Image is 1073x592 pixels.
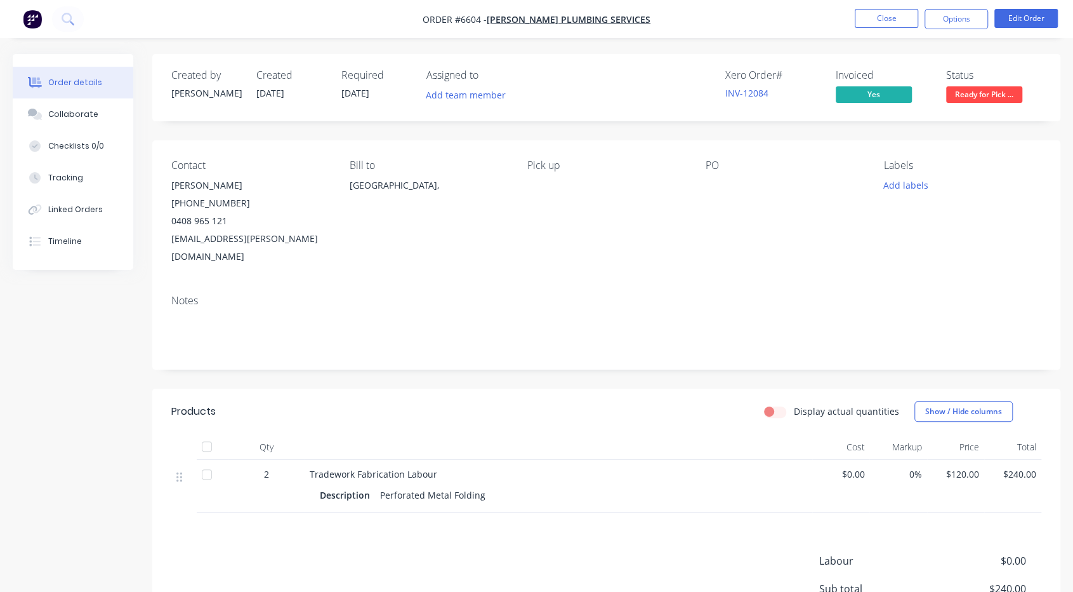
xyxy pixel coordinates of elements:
[13,130,133,162] button: Checklists 0/0
[725,69,820,81] div: Xero Order #
[264,468,269,481] span: 2
[13,67,133,98] button: Order details
[171,194,329,212] div: [PHONE_NUMBER]
[13,194,133,225] button: Linked Orders
[914,401,1013,422] button: Show / Hide columns
[48,140,104,152] div: Checklists 0/0
[989,468,1036,481] span: $240.00
[171,159,329,172] div: Contact
[48,236,82,247] div: Timeline
[13,98,133,130] button: Collaborate
[375,486,490,504] div: Perforated Metal Folding
[171,230,329,266] div: [EMAIL_ADDRESS][PERSON_NAME][DOMAIN_NAME]
[48,172,83,184] div: Tracking
[310,468,437,480] span: Tradework Fabrication Labour
[725,87,768,99] a: INV-12084
[341,87,369,99] span: [DATE]
[419,86,513,104] button: Add team member
[48,77,102,88] div: Order details
[426,69,553,81] div: Assigned to
[350,159,508,172] div: Bill to
[320,486,375,504] div: Description
[883,159,1041,172] div: Labels
[228,434,305,460] div: Qty
[171,404,216,419] div: Products
[794,405,899,418] label: Display actual quantities
[869,434,926,460] div: Markup
[527,159,685,172] div: Pick up
[932,553,1026,568] span: $0.00
[946,69,1041,81] div: Status
[932,468,979,481] span: $120.00
[426,86,513,104] button: Add team member
[927,434,984,460] div: Price
[874,468,921,481] span: 0%
[819,553,932,568] span: Labour
[836,69,931,81] div: Invoiced
[341,69,411,81] div: Required
[706,159,864,172] div: PO
[171,86,241,100] div: [PERSON_NAME]
[487,13,650,25] a: [PERSON_NAME] Plumbing Services
[817,468,864,481] span: $0.00
[994,9,1058,28] button: Edit Order
[946,86,1022,105] button: Ready for Pick ...
[171,177,329,194] div: [PERSON_NAME]
[812,434,869,460] div: Cost
[350,177,508,194] div: [GEOGRAPHIC_DATA],
[23,10,42,29] img: Factory
[855,9,918,28] button: Close
[350,177,508,217] div: [GEOGRAPHIC_DATA],
[984,434,1041,460] div: Total
[946,86,1022,102] span: Ready for Pick ...
[171,69,241,81] div: Created by
[48,204,103,215] div: Linked Orders
[925,9,988,29] button: Options
[171,177,329,266] div: [PERSON_NAME][PHONE_NUMBER]0408 965 121[EMAIL_ADDRESS][PERSON_NAME][DOMAIN_NAME]
[423,13,487,25] span: Order #6604 -
[256,69,326,81] div: Created
[13,162,133,194] button: Tracking
[876,177,935,194] button: Add labels
[256,87,284,99] span: [DATE]
[836,86,912,102] span: Yes
[48,109,98,120] div: Collaborate
[13,225,133,257] button: Timeline
[171,295,1041,307] div: Notes
[171,212,329,230] div: 0408 965 121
